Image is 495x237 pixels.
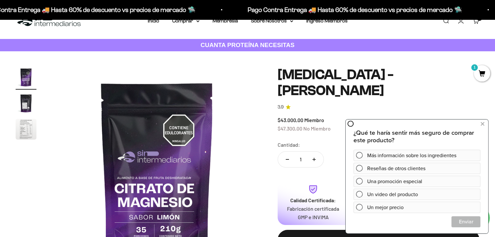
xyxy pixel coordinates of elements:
[285,205,340,221] p: Fabricación certificada GMP e INVIMA
[306,18,348,23] a: Ingreso Miembros
[148,18,159,23] a: Inicio
[278,125,302,131] span: $47.300,00
[200,42,295,48] strong: CUANTA PROTEÍNA NECESITAS
[303,125,331,131] span: No Miembro
[471,64,478,71] mark: 1
[278,117,303,123] span: $43.000,00
[474,70,490,78] a: 1
[304,117,324,123] span: Miembro
[290,197,336,203] strong: Calidad Certificada:
[213,18,238,23] a: Membresía
[278,104,284,111] span: 3.9
[251,17,293,25] summary: Sobre Nosotros
[278,104,479,111] a: 3.93.9 de 5.0 estrellas
[278,152,297,167] button: Reducir cantidad
[16,93,36,114] img: Citrato de Magnesio - Sabor Limón
[16,93,36,116] button: Ir al artículo 2
[16,119,36,140] img: Citrato de Magnesio - Sabor Limón
[346,119,488,233] iframe: zigpoll-iframe
[242,5,457,15] p: Pago Contra Entrega 🚚 Hasta 60% de descuento vs precios de mercado 🛸
[172,17,199,25] summary: Comprar
[16,67,36,90] button: Ir al artículo 1
[278,67,479,98] h1: [MEDICAL_DATA] - [PERSON_NAME]
[278,141,300,149] label: Cantidad:
[16,119,36,142] button: Ir al artículo 3
[305,152,323,167] button: Aumentar cantidad
[16,67,36,88] img: Citrato de Magnesio - Sabor Limón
